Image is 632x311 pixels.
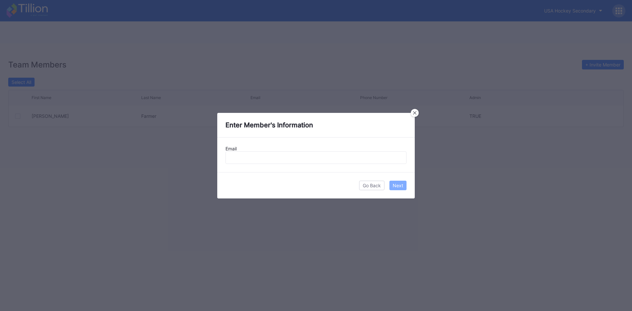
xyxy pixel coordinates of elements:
[217,138,415,172] div: Email
[359,181,384,190] button: Go Back
[389,181,407,190] button: Next
[217,113,415,138] div: Enter Member's Information
[393,183,403,188] div: Next
[363,183,381,188] div: Go Back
